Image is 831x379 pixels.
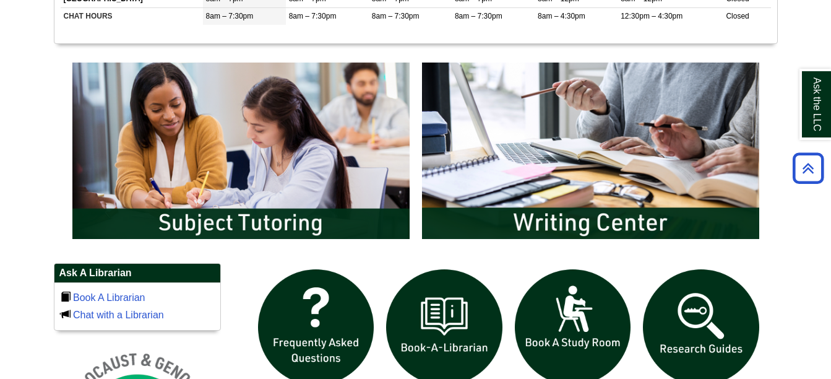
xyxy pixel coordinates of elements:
span: 8am – 7:30pm [372,12,420,20]
span: 8am – 7:30pm [206,12,254,20]
span: 8am – 7:30pm [455,12,502,20]
h2: Ask A Librarian [54,264,220,283]
span: 8am – 4:30pm [538,12,585,20]
a: Book A Librarian [73,292,145,303]
a: Chat with a Librarian [73,310,164,320]
img: Writing Center Information [416,56,765,245]
span: Closed [726,12,749,20]
a: Back to Top [788,160,828,176]
span: 12:30pm – 4:30pm [621,12,682,20]
div: slideshow [66,56,765,250]
td: CHAT HOURS [61,8,203,25]
span: 8am – 7:30pm [289,12,337,20]
img: Subject Tutoring Information [66,56,416,245]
